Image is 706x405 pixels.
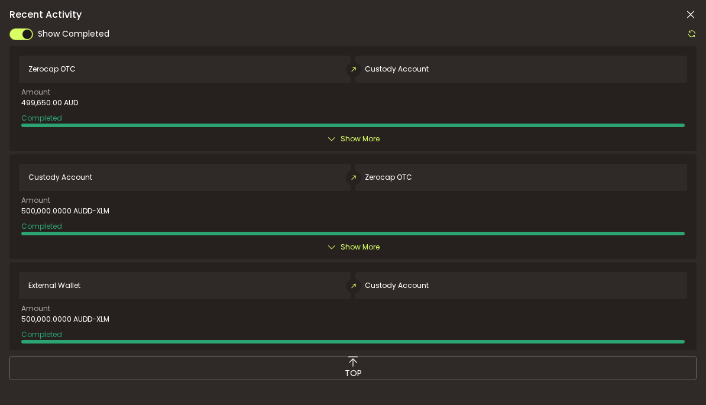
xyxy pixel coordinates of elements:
iframe: Chat Widget [647,348,706,405]
span: Show More [341,133,380,145]
span: Recent Activity [9,10,82,20]
span: Show More [341,241,380,253]
span: Amount [21,305,50,312]
span: 499,650.00 AUD [21,99,78,107]
span: Zerocap OTC [28,65,76,73]
span: Zerocap OTC [365,173,412,182]
span: Custody Account [365,281,429,290]
span: Completed [21,113,62,123]
span: Show Completed [38,28,109,40]
span: Completed [21,221,62,231]
span: Custody Account [365,65,429,73]
span: Amount [21,197,50,204]
span: Custody Account [28,173,92,182]
span: Completed [21,329,62,339]
span: External Wallet [28,281,80,290]
span: Amount [21,89,50,96]
span: TOP [345,367,362,380]
span: Show More [341,349,380,361]
span: 500,000.0000 AUDD-XLM [21,315,109,323]
span: 500,000.0000 AUDD-XLM [21,207,109,215]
